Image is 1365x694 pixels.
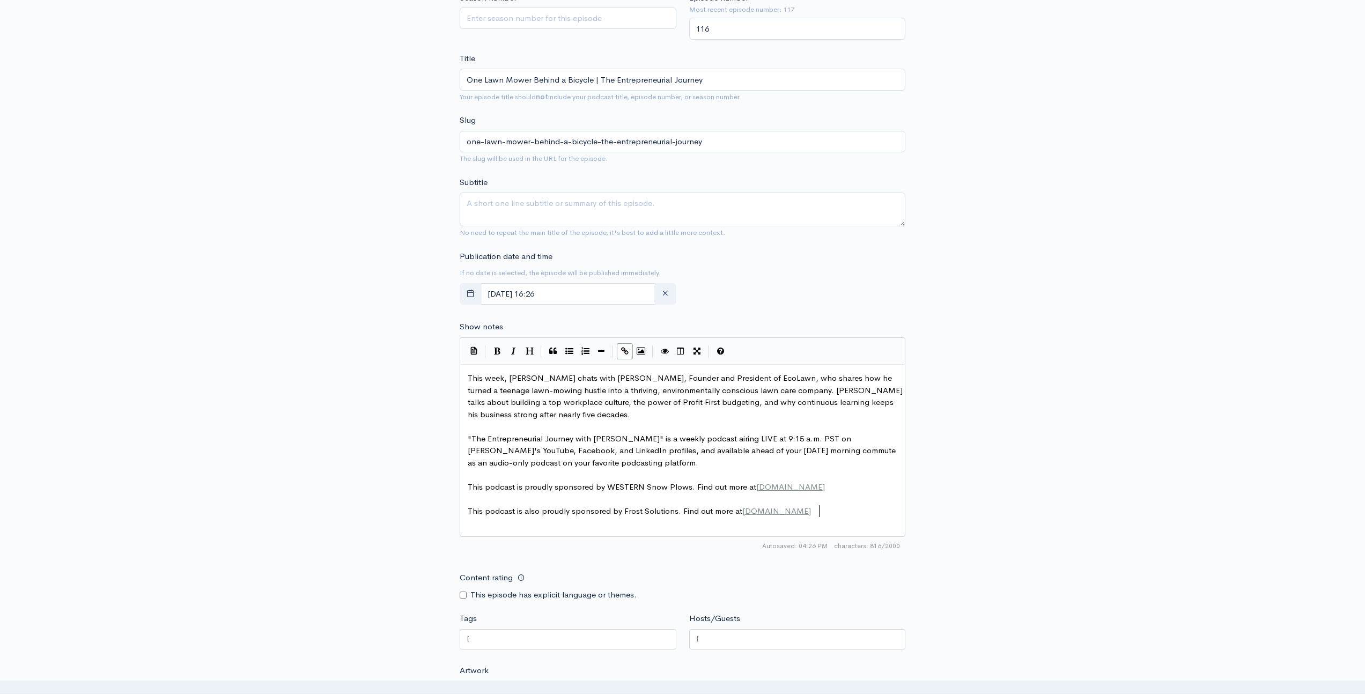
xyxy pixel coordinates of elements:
[460,228,725,237] small: No need to repeat the main title of the episode, it's best to add a little more context.
[468,482,825,492] span: This podcast is proudly sponsored by WESTERN Snow Plows. Find out more at
[460,114,476,127] label: Slug
[712,343,728,359] button: Markdown Guide
[467,633,469,645] input: Enter tags for this episode
[541,345,542,358] i: |
[708,345,709,358] i: |
[460,268,661,277] small: If no date is selected, the episode will be published immediately.
[460,283,482,305] button: toggle
[689,612,740,625] label: Hosts/Guests
[762,541,828,551] span: Autosaved: 04:26 PM
[468,506,811,516] span: This podcast is also proudly sponsored by Frost Solutions. Find out more at
[689,4,906,15] small: Most recent episode number: 117
[460,176,488,189] label: Subtitle
[460,612,477,625] label: Tags
[460,154,608,163] small: The slug will be used in the URL for the episode.
[654,283,676,305] button: clear
[505,343,521,359] button: Italic
[460,250,552,263] label: Publication date and time
[593,343,609,359] button: Insert Horizontal Line
[470,589,637,601] label: This episode has explicit language or themes.
[756,482,825,492] span: [DOMAIN_NAME]
[460,131,905,153] input: title-of-episode
[656,343,673,359] button: Toggle Preview
[652,345,653,358] i: |
[834,541,900,551] span: 816/2000
[617,343,633,359] button: Create Link
[466,343,482,359] button: Insert Show Notes Template
[689,343,705,359] button: Toggle Fullscreen
[613,345,614,358] i: |
[536,92,548,101] strong: not
[742,506,811,516] span: [DOMAIN_NAME]
[460,567,513,589] label: Content rating
[689,18,906,40] input: Enter episode number
[633,343,649,359] button: Insert Image
[561,343,577,359] button: Generic List
[460,53,475,65] label: Title
[468,373,905,419] span: This week, [PERSON_NAME] chats with [PERSON_NAME], Founder and President of EcoLawn, who shares h...
[460,69,905,91] input: What is the episode's title?
[696,633,698,645] input: Enter the names of the people that appeared on this episode
[489,343,505,359] button: Bold
[545,343,561,359] button: Quote
[460,665,489,677] label: Artwork
[460,321,503,333] label: Show notes
[460,92,742,101] small: Your episode title should include your podcast title, episode number, or season number.
[673,343,689,359] button: Toggle Side by Side
[577,343,593,359] button: Numbered List
[460,678,905,689] small: If no artwork is selected your default podcast artwork will be used
[521,343,537,359] button: Heading
[485,345,486,358] i: |
[468,433,898,468] span: "The Entrepreneurial Journey with [PERSON_NAME]" is a weekly podcast airing LIVE at 9:15 a.m. PST...
[460,8,676,29] input: Enter season number for this episode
